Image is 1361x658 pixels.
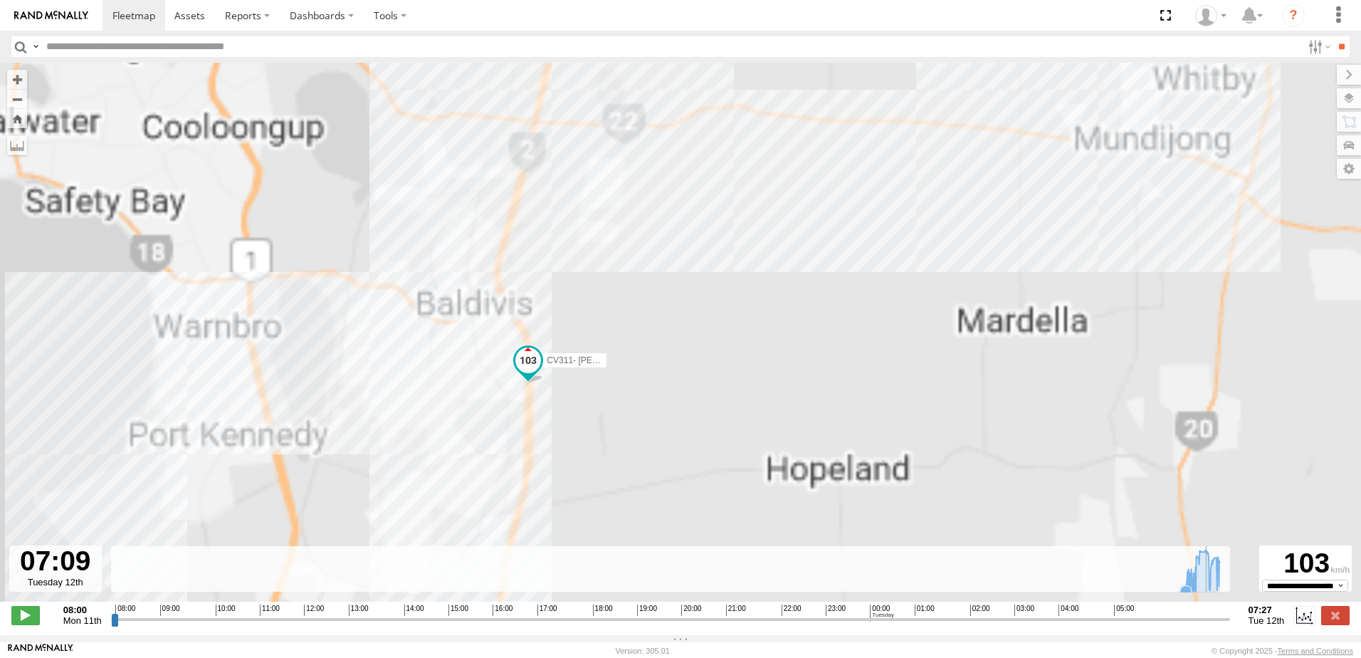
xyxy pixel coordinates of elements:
a: Visit our Website [8,644,73,658]
label: Measure [7,135,27,155]
i: ? [1282,4,1305,27]
span: 08:00 [115,605,135,616]
span: 05:00 [1114,605,1134,616]
span: 21:00 [726,605,746,616]
span: 20:00 [681,605,701,616]
span: 19:00 [637,605,657,616]
span: 12:00 [304,605,324,616]
strong: 07:27 [1249,605,1285,615]
span: 15:00 [448,605,468,616]
div: 103 [1261,548,1350,580]
span: Mon 11th Aug 2025 [63,615,102,626]
span: 17:00 [537,605,557,616]
a: Terms and Conditions [1278,647,1353,655]
span: 14:00 [404,605,424,616]
span: 01:00 [915,605,935,616]
span: 04:00 [1058,605,1078,616]
label: Search Query [30,36,41,57]
span: 13:00 [349,605,369,616]
span: 00:00 [870,605,893,621]
button: Zoom Home [7,109,27,128]
div: Version: 305.01 [616,647,670,655]
span: 09:00 [160,605,180,616]
img: rand-logo.svg [14,11,88,21]
div: Sean Cosgriff [1190,5,1231,26]
label: Close [1321,606,1350,625]
span: 10:00 [216,605,236,616]
span: 22:00 [782,605,802,616]
span: CV311- [PERSON_NAME] [547,355,648,365]
strong: 08:00 [63,605,102,615]
label: Map Settings [1337,159,1361,179]
button: Zoom out [7,89,27,109]
div: © Copyright 2025 - [1212,647,1353,655]
span: 23:00 [826,605,846,616]
span: Tue 12th Aug 2025 [1249,615,1285,626]
span: 18:00 [593,605,613,616]
span: 16:00 [493,605,513,616]
button: Zoom in [7,70,27,89]
span: 02:00 [970,605,990,616]
label: Search Filter Options [1303,36,1333,57]
label: Play/Stop [11,606,40,625]
span: 03:00 [1014,605,1034,616]
span: 11:00 [260,605,280,616]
